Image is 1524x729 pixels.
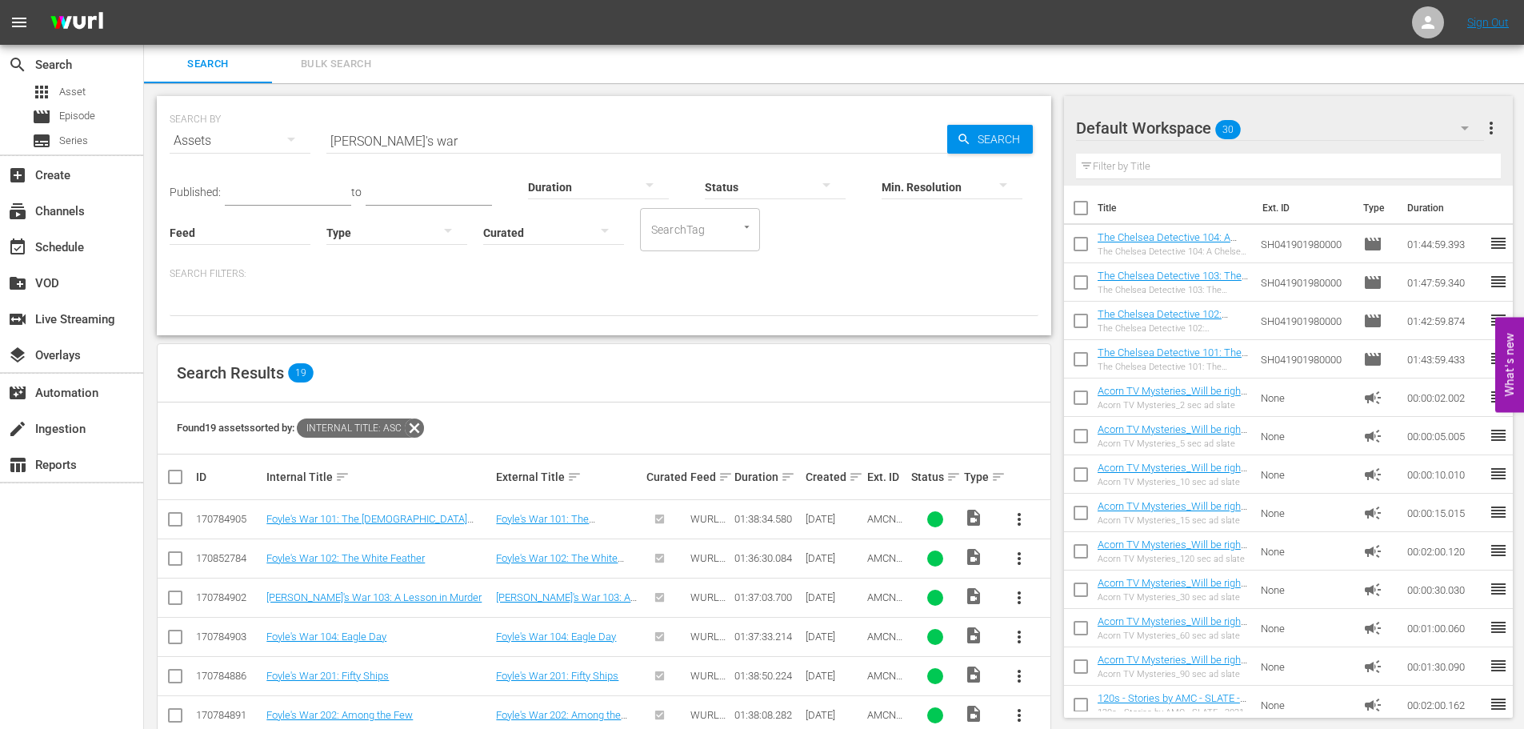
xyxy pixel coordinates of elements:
span: Published: [170,186,221,198]
span: Video [964,626,983,645]
a: Acorn TV Mysteries_Will be right back 90 S01642209001 FINAL [1098,654,1247,678]
span: Video [964,587,983,606]
td: 00:01:30.090 [1401,647,1489,686]
td: None [1254,532,1357,571]
td: SH041901980000 [1254,263,1357,302]
span: add_box [8,166,27,185]
span: Video [964,547,983,567]
span: WURL Feed [690,591,726,615]
div: 01:38:50.224 [734,670,800,682]
div: 170852784 [196,552,262,564]
th: Title [1098,186,1253,230]
span: sort [849,470,863,484]
div: Created [806,467,862,487]
div: External Title [496,467,642,487]
span: Found 19 assets sorted by: [177,422,424,434]
span: Search [971,125,1033,154]
td: 00:00:02.002 [1401,379,1489,417]
span: AMCNVR0000066856 [867,591,902,627]
span: Ad [1363,695,1382,715]
td: SH041901980000 [1254,225,1357,263]
a: Foyle's War 104: Eagle Day [266,631,386,643]
span: more_vert [1010,510,1029,529]
div: [DATE] [806,670,862,682]
div: ID [196,471,262,483]
div: [DATE] [806,513,862,525]
div: Acorn TV Mysteries_90 sec ad slate [1098,669,1249,679]
button: more_vert [1482,109,1501,147]
span: sort [335,470,350,484]
span: sort [946,470,961,484]
div: 01:38:34.580 [734,513,800,525]
span: 30 [1215,113,1241,146]
a: The Chelsea Detective 101: The Wages of Sin (The Chelsea Detective 101: The Wages of Sin (amc_net... [1098,346,1248,407]
a: Acorn TV Mysteries_Will be right back 02 S01642203001 FINAL [1098,385,1247,409]
a: 120s - Stories by AMC - SLATE - 2021 [1098,692,1246,716]
span: WURL Feed [690,552,726,576]
span: WURL Feed [690,513,726,537]
span: reorder [1489,349,1508,368]
div: Acorn TV Mysteries_120 sec ad slate [1098,554,1249,564]
a: [PERSON_NAME]'s War 103: A Lesson in Murder [266,591,482,603]
td: SH041901980000 [1254,340,1357,379]
span: sort [718,470,733,484]
span: reorder [1489,272,1508,291]
span: Internal Title: asc [297,419,405,438]
span: sort [991,470,1006,484]
th: Duration [1398,186,1494,230]
span: reorder [1489,426,1508,445]
span: Live Streaming [8,310,27,329]
div: Acorn TV Mysteries_2 sec ad slate [1098,400,1249,411]
td: 01:42:59.874 [1401,302,1489,340]
td: 00:02:00.120 [1401,532,1489,571]
div: The Chelsea Detective 101: The Wages of Sin [1098,362,1249,372]
a: Foyle's War 201: Fifty Ships [266,670,389,682]
span: Ad [1363,503,1382,523]
a: Acorn TV Mysteries_Will be right back 30 S01642207001 FINA [1098,577,1247,601]
button: Open Feedback Widget [1495,317,1524,412]
td: None [1254,379,1357,417]
span: Search [8,55,27,74]
td: 01:44:59.393 [1401,225,1489,263]
span: Episode [1363,311,1382,330]
div: [DATE] [806,552,862,564]
span: reorder [1489,464,1508,483]
span: sort [781,470,795,484]
button: Open [739,219,754,234]
td: 00:00:10.010 [1401,455,1489,494]
img: ans4CAIJ8jUAAAAAAAAAAAAAAAAAAAAAAAAgQb4GAAAAAAAAAAAAAAAAAAAAAAAAJMjXAAAAAAAAAAAAAAAAAAAAAAAAgAT5G... [38,4,115,42]
div: Acorn TV Mysteries_15 sec ad slate [1098,515,1249,526]
td: 00:00:05.005 [1401,417,1489,455]
div: Curated [646,471,686,483]
span: reorder [1489,503,1508,522]
span: Video [964,665,983,684]
span: Series [32,131,51,150]
span: Episode [32,107,51,126]
span: Episode [1363,234,1382,254]
span: AMCNVR0000066855 [867,552,902,588]
td: None [1254,571,1357,609]
span: Video [964,508,983,527]
div: Internal Title [266,467,491,487]
a: Foyle's War 202: Among the Few [266,709,413,721]
div: 170784891 [196,709,262,721]
div: Type [964,467,994,487]
td: 01:43:59.433 [1401,340,1489,379]
span: Search Results [177,363,284,383]
span: reorder [1489,618,1508,637]
span: Ad [1363,657,1382,676]
a: Acorn TV Mysteries_Will be right back 15 S01642206001 FINAL [1098,500,1247,524]
a: Foyle's War 102: The White Feather [496,552,624,576]
span: Reports [8,455,27,475]
span: Series [59,133,88,149]
span: reorder [1489,387,1508,407]
span: Search [154,55,262,74]
span: Ad [1363,388,1382,407]
span: AMCNVR0000066858 [867,631,902,667]
a: The Chelsea Detective 103: The Gentle Giant (The Chelsea Detective 103: The Gentle Giant (amc_net... [1098,270,1248,330]
span: Automation [8,383,27,403]
span: WURL Feed [690,670,726,694]
td: 01:47:59.340 [1401,263,1489,302]
div: 01:38:08.282 [734,709,800,721]
div: 01:37:03.700 [734,591,800,603]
